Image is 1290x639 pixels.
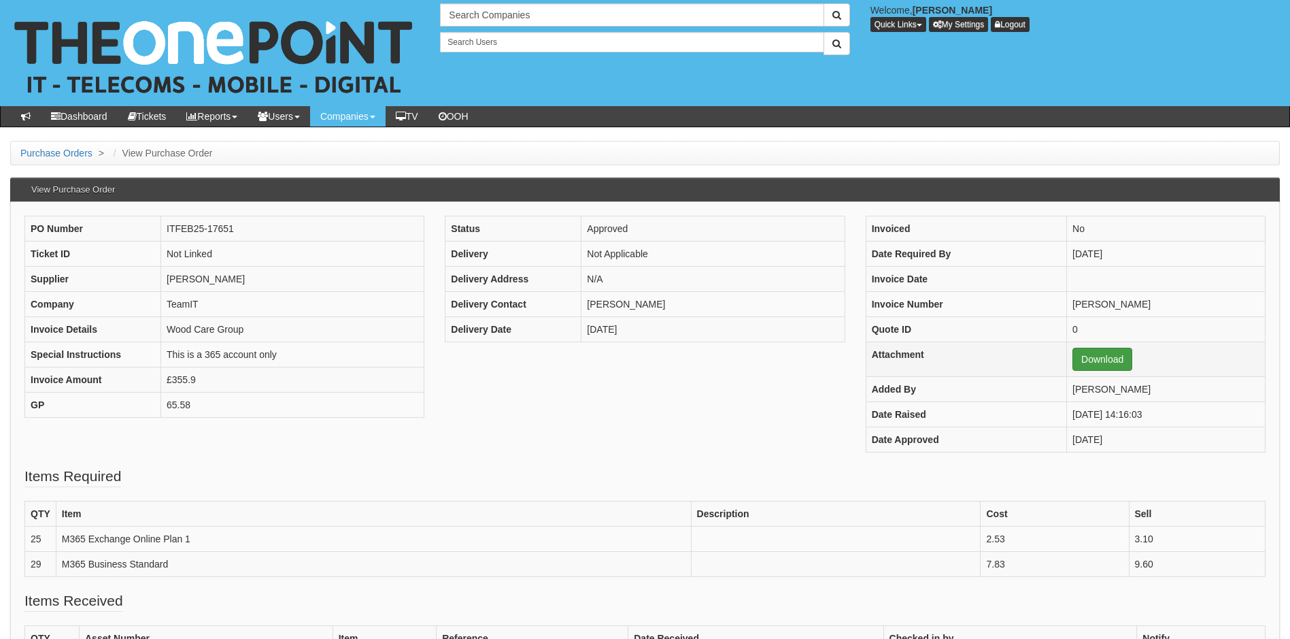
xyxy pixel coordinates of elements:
[991,17,1030,32] a: Logout
[25,527,56,552] td: 25
[24,178,122,201] h3: View Purchase Order
[25,317,161,342] th: Invoice Details
[161,342,424,367] td: This is a 365 account only
[161,242,424,267] td: Not Linked
[981,527,1129,552] td: 2.53
[95,148,107,159] span: >
[25,292,161,317] th: Company
[445,317,581,342] th: Delivery Date
[25,242,161,267] th: Ticket ID
[25,267,161,292] th: Supplier
[445,216,581,242] th: Status
[866,242,1066,267] th: Date Required By
[161,367,424,393] td: £355.9
[25,367,161,393] th: Invoice Amount
[866,317,1066,342] th: Quote ID
[161,216,424,242] td: ITFEB25-17651
[866,377,1066,402] th: Added By
[691,502,981,527] th: Description
[310,106,386,127] a: Companies
[1067,242,1266,267] td: [DATE]
[866,267,1066,292] th: Invoice Date
[860,3,1290,32] div: Welcome,
[929,17,989,32] a: My Settings
[1129,552,1266,577] td: 9.60
[440,32,824,52] input: Search Users
[1129,502,1266,527] th: Sell
[161,393,424,418] td: 65.58
[1067,317,1266,342] td: 0
[981,552,1129,577] td: 7.83
[445,242,581,267] th: Delivery
[445,267,581,292] th: Delivery Address
[1067,216,1266,242] td: No
[161,292,424,317] td: TeamIT
[581,267,845,292] td: N/A
[25,552,56,577] td: 29
[24,466,121,487] legend: Items Required
[25,393,161,418] th: GP
[866,402,1066,427] th: Date Raised
[161,267,424,292] td: [PERSON_NAME]
[25,342,161,367] th: Special Instructions
[1072,348,1132,371] a: Download
[1067,292,1266,317] td: [PERSON_NAME]
[161,317,424,342] td: Wood Care Group
[386,106,428,127] a: TV
[866,342,1066,377] th: Attachment
[428,106,479,127] a: OOH
[581,317,845,342] td: [DATE]
[581,292,845,317] td: [PERSON_NAME]
[866,427,1066,453] th: Date Approved
[176,106,248,127] a: Reports
[981,502,1129,527] th: Cost
[1067,427,1266,453] td: [DATE]
[25,502,56,527] th: QTY
[1067,402,1266,427] td: [DATE] 14:16:03
[870,17,926,32] button: Quick Links
[581,242,845,267] td: Not Applicable
[866,292,1066,317] th: Invoice Number
[24,591,123,612] legend: Items Received
[248,106,310,127] a: Users
[20,148,92,159] a: Purchase Orders
[445,292,581,317] th: Delivery Contact
[56,502,691,527] th: Item
[440,3,824,27] input: Search Companies
[56,552,691,577] td: M365 Business Standard
[866,216,1066,242] th: Invoiced
[1129,527,1266,552] td: 3.10
[1067,377,1266,402] td: [PERSON_NAME]
[25,216,161,242] th: PO Number
[118,106,177,127] a: Tickets
[581,216,845,242] td: Approved
[41,106,118,127] a: Dashboard
[56,527,691,552] td: M365 Exchange Online Plan 1
[110,146,213,160] li: View Purchase Order
[913,5,992,16] b: [PERSON_NAME]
